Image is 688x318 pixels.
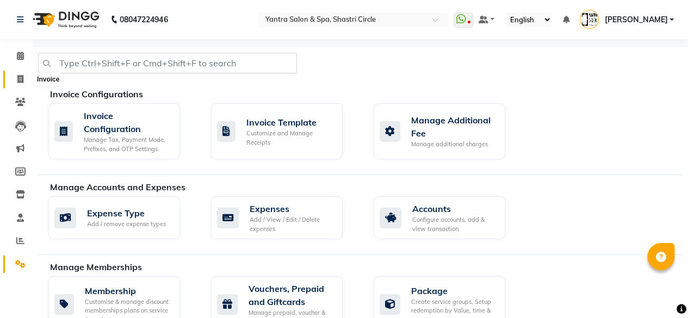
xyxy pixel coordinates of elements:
div: Vouchers, Prepaid and Giftcards [249,282,334,308]
div: Package [411,284,497,297]
div: Expenses [250,202,334,215]
a: Invoice ConfigurationManage Tax, Payment Mode, Prefixes, and OTP Settings [48,103,195,159]
img: logo [28,4,102,35]
img: Arvind [580,10,599,29]
div: Manage additional charges [411,140,497,149]
b: 08047224946 [120,4,168,35]
div: Manage Additional Fee [411,114,497,140]
div: Invoice Configuration [84,109,171,135]
a: Manage Additional FeeManage additional charges [374,103,520,159]
div: Customize and Manage Receipts [246,129,334,147]
input: Type Ctrl+Shift+F or Cmd+Shift+F to search [38,53,297,73]
a: Invoice TemplateCustomize and Manage Receipts [211,103,357,159]
a: ExpensesAdd / View / Edit / Delete expenses [211,196,357,239]
div: Invoice [34,73,62,86]
div: Invoice Template [246,116,334,129]
a: Expense TypeAdd / remove expense types [48,196,195,239]
div: Configure accounts, add & view transaction [412,215,497,233]
div: Add / remove expense types [87,220,166,229]
div: Membership [85,284,171,297]
div: Accounts [412,202,497,215]
div: Add / View / Edit / Delete expenses [250,215,334,233]
a: AccountsConfigure accounts, add & view transaction [374,196,520,239]
span: [PERSON_NAME] [604,14,667,26]
div: Expense Type [87,207,166,220]
div: Manage Tax, Payment Mode, Prefixes, and OTP Settings [84,135,171,153]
